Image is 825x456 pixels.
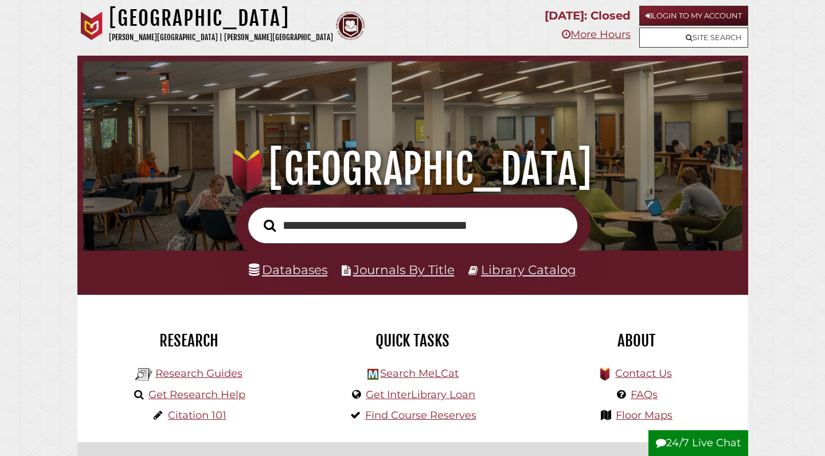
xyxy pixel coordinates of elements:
[95,144,730,194] h1: [GEOGRAPHIC_DATA]
[616,409,672,422] a: Floor Maps
[336,11,365,40] img: Calvin Theological Seminary
[109,6,333,31] h1: [GEOGRAPHIC_DATA]
[545,6,631,26] p: [DATE]: Closed
[639,6,748,26] a: Login to My Account
[155,367,243,380] a: Research Guides
[258,216,281,235] button: Search
[615,367,672,380] a: Contact Us
[135,366,153,383] img: Hekman Library Logo
[631,388,658,401] a: FAQs
[148,388,245,401] a: Get Research Help
[249,262,327,277] a: Databases
[86,331,292,350] h2: Research
[533,331,740,350] h2: About
[380,367,459,380] a: Search MeLCat
[353,262,455,277] a: Journals By Title
[77,11,106,40] img: Calvin University
[365,409,476,422] a: Find Course Reserves
[366,388,475,401] a: Get InterLibrary Loan
[639,28,748,48] a: Site Search
[367,369,378,380] img: Hekman Library Logo
[562,28,631,41] a: More Hours
[109,31,333,44] p: [PERSON_NAME][GEOGRAPHIC_DATA] | [PERSON_NAME][GEOGRAPHIC_DATA]
[264,219,276,232] i: Search
[481,262,576,277] a: Library Catalog
[310,331,516,350] h2: Quick Tasks
[168,409,226,422] a: Citation 101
